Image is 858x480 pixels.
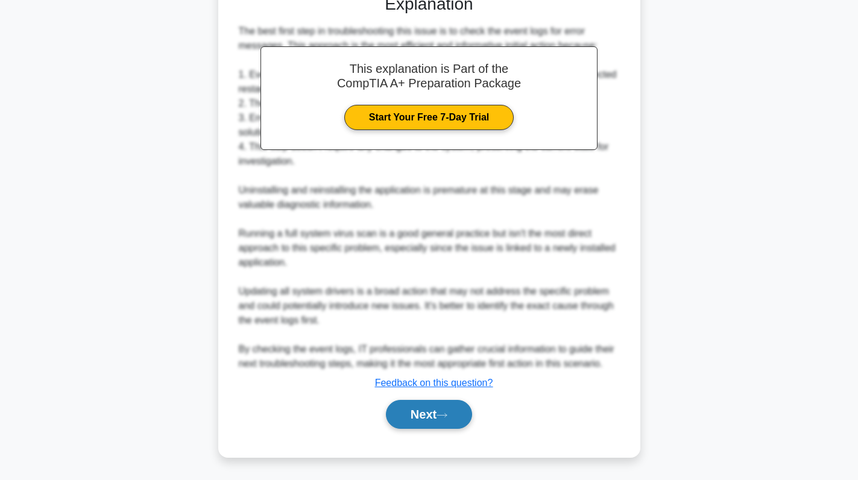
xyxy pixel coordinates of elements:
div: The best first step in troubleshooting this issue is to check the event logs for error messages. ... [239,24,620,371]
button: Next [386,400,472,429]
a: Feedback on this question? [375,378,493,388]
a: Start Your Free 7-Day Trial [344,105,514,130]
